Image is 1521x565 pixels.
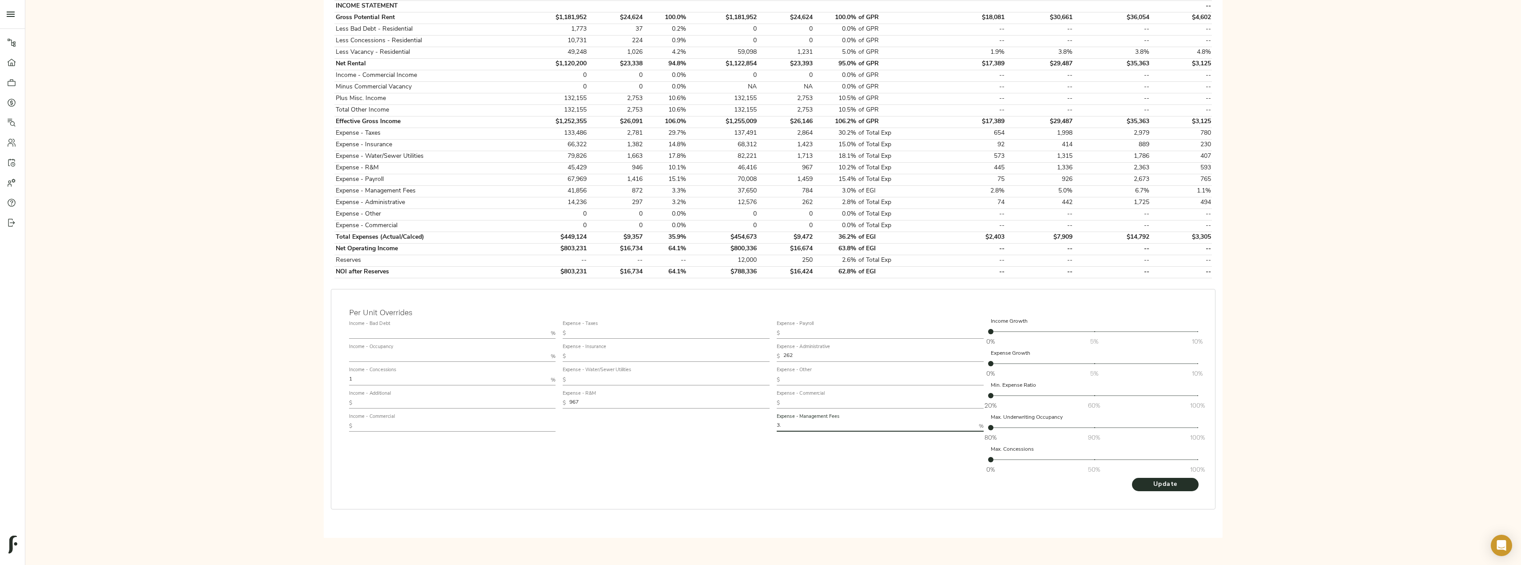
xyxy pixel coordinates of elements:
td: 1,231 [758,47,814,58]
td: $2,403 [931,232,1005,243]
td: 66,322 [520,139,588,151]
td: 2.8% [931,185,1005,197]
td: 1,459 [758,174,814,185]
td: 946 [588,162,643,174]
td: 10.2% [814,162,858,174]
td: Net Rental [334,58,520,70]
td: Minus Commercial Vacancy [334,81,520,93]
td: 0 [687,70,758,81]
td: 1,998 [1005,128,1074,139]
td: 1,713 [758,151,814,162]
label: Income - Additional [349,391,391,396]
td: of EGI [858,243,932,255]
span: 80% [985,433,997,442]
td: of Total Exp [858,128,932,139]
td: 0 [588,208,643,220]
td: $1,252,355 [520,116,588,128]
td: 132,155 [520,93,588,104]
td: $24,624 [758,12,814,24]
td: 15.1% [643,174,687,185]
td: of EGI [858,232,932,243]
td: Total Expenses (Actual/Calced) [334,232,520,243]
td: $9,357 [588,232,643,243]
td: -- [1150,208,1212,220]
td: 593 [1150,162,1212,174]
td: -- [1150,0,1212,12]
td: 100.0% [814,12,858,24]
td: -- [931,93,1005,104]
td: $24,624 [588,12,643,24]
td: 4.2% [643,47,687,58]
td: 10.6% [643,104,687,116]
td: 926 [1005,174,1074,185]
td: Net Operating Income [334,243,520,255]
td: 15.0% [814,139,858,151]
td: $23,338 [588,58,643,70]
td: Total Other Income [334,104,520,116]
td: 0 [520,70,588,81]
td: of GPR [858,116,932,128]
td: 2.6% [814,255,858,266]
td: $1,122,854 [687,58,758,70]
button: Update [1132,478,1199,491]
td: 2,753 [758,93,814,104]
td: 17.8% [643,151,687,162]
td: 94.8% [643,58,687,70]
label: Expense - Administrative [777,345,830,350]
td: -- [1150,81,1212,93]
td: -- [1074,208,1150,220]
td: 67,969 [520,174,588,185]
td: 0 [758,35,814,47]
td: 230 [1150,139,1212,151]
td: -- [931,255,1005,266]
td: of Total Exp [858,220,932,232]
td: -- [1074,81,1150,93]
td: 2,979 [1074,128,1150,139]
td: 14,236 [520,197,588,208]
td: 41,856 [520,185,588,197]
td: -- [1074,70,1150,81]
td: 0.2% [643,24,687,35]
td: -- [1074,255,1150,266]
td: 3.2% [643,197,687,208]
td: 74 [931,197,1005,208]
label: Expense - R&M [563,391,596,396]
td: -- [931,220,1005,232]
td: 2,673 [1074,174,1150,185]
td: of GPR [858,93,932,104]
td: $26,146 [758,116,814,128]
td: Expense - Payroll [334,174,520,185]
td: 95.0% [814,58,858,70]
td: 10.5% [814,104,858,116]
td: 63.8% [814,243,858,255]
label: Expense - Taxes [563,321,598,326]
label: Expense - Payroll [777,321,814,326]
td: 75 [931,174,1005,185]
td: 137,491 [687,128,758,139]
td: -- [931,81,1005,93]
td: 0.9% [643,35,687,47]
td: -- [931,104,1005,116]
td: 0 [758,220,814,232]
td: 1,786 [1074,151,1150,162]
td: -- [1005,208,1074,220]
td: 1,026 [588,47,643,58]
td: $1,255,009 [687,116,758,128]
td: -- [1150,35,1212,47]
td: -- [931,70,1005,81]
td: -- [931,208,1005,220]
span: 50% [1088,465,1100,474]
td: Expense - Commercial [334,220,520,232]
td: 1,315 [1005,151,1074,162]
td: 29.7% [643,128,687,139]
td: of GPR [858,104,932,116]
td: -- [1074,24,1150,35]
td: -- [1150,93,1212,104]
td: of GPR [858,12,932,24]
td: 0.0% [643,208,687,220]
td: 2,753 [588,104,643,116]
td: $803,231 [520,243,588,255]
td: -- [1150,24,1212,35]
td: 0 [687,208,758,220]
td: 0.0% [814,35,858,47]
